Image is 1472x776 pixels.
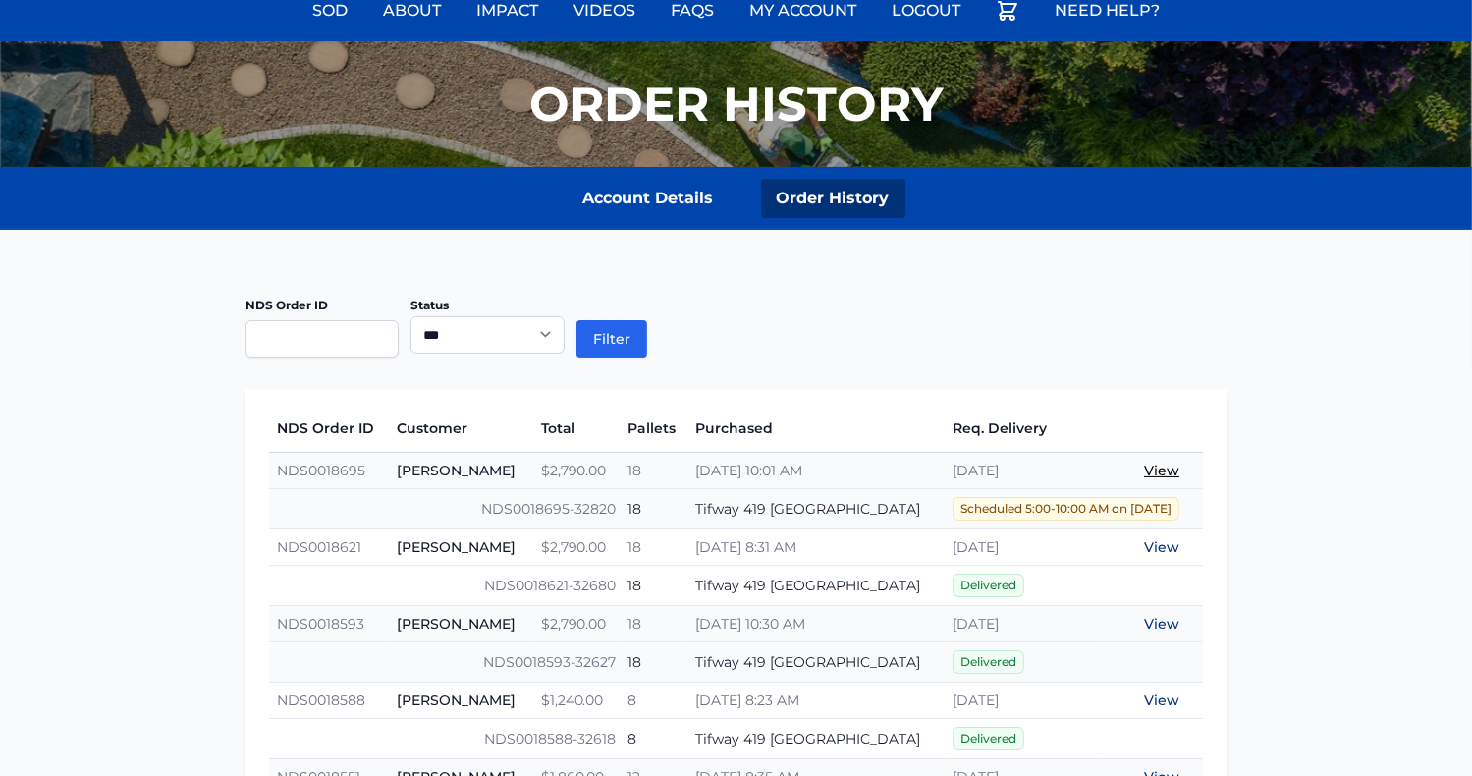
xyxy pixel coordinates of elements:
td: [PERSON_NAME] [389,529,532,566]
label: Status [410,298,449,312]
td: Tifway 419 [GEOGRAPHIC_DATA] [687,642,944,683]
td: [DATE] 8:23 AM [687,683,944,719]
td: NDS0018621-32680 [269,566,620,606]
span: Delivered [953,727,1024,750]
td: [DATE] [945,529,1102,566]
td: [DATE] 10:30 AM [687,606,944,642]
td: [PERSON_NAME] [389,453,532,489]
a: View [1144,538,1179,556]
th: Customer [389,405,532,453]
a: NDS0018588 [277,692,365,709]
td: 18 [620,529,687,566]
td: [DATE] [945,683,1102,719]
a: Account Details [568,179,730,218]
td: [DATE] 8:31 AM [687,529,944,566]
td: [DATE] 10:01 AM [687,453,944,489]
td: $1,240.00 [533,683,621,719]
a: NDS0018621 [277,538,361,556]
th: Purchased [687,405,944,453]
td: 18 [620,453,687,489]
a: NDS0018593 [277,615,364,633]
th: Total [533,405,621,453]
td: $2,790.00 [533,453,621,489]
a: NDS0018695 [277,462,365,479]
td: $2,790.00 [533,529,621,566]
td: [PERSON_NAME] [389,683,532,719]
th: Pallets [620,405,687,453]
button: Filter [576,320,647,358]
td: [DATE] [945,453,1102,489]
span: Scheduled 5:00-10:00 AM on [DATE] [953,497,1179,521]
td: NDS0018588-32618 [269,719,620,759]
td: 8 [620,683,687,719]
td: Tifway 419 [GEOGRAPHIC_DATA] [687,566,944,606]
td: [DATE] [945,606,1102,642]
td: 18 [620,566,687,606]
a: View [1144,692,1179,709]
td: 18 [620,606,687,642]
td: NDS0018695-32820 [269,489,620,529]
a: View [1144,615,1179,633]
td: 18 [620,642,687,683]
th: Req. Delivery [945,405,1102,453]
td: Tifway 419 [GEOGRAPHIC_DATA] [687,719,944,759]
td: 18 [620,489,687,529]
td: $2,790.00 [533,606,621,642]
a: View [1144,462,1179,479]
td: Tifway 419 [GEOGRAPHIC_DATA] [687,489,944,529]
label: NDS Order ID [245,298,328,312]
a: Order History [761,179,905,218]
td: NDS0018593-32627 [269,642,620,683]
span: Delivered [953,650,1024,674]
span: Delivered [953,574,1024,597]
th: NDS Order ID [269,405,390,453]
h1: Order History [529,81,943,128]
td: 8 [620,719,687,759]
td: [PERSON_NAME] [389,606,532,642]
